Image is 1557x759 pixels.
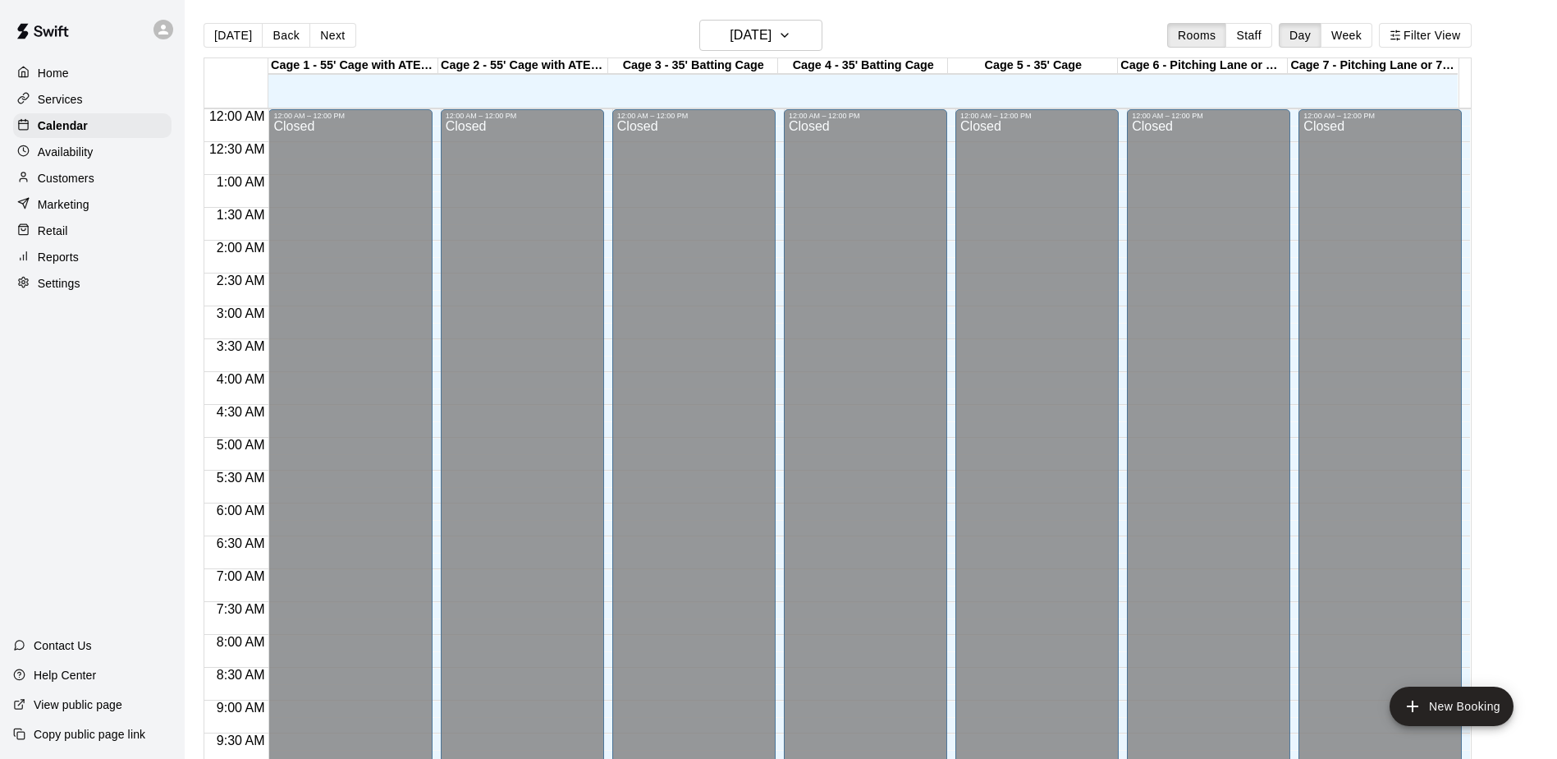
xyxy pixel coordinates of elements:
span: 5:00 AM [213,438,269,452]
span: 1:00 AM [213,175,269,189]
p: Home [38,65,69,81]
span: 12:30 AM [205,142,269,156]
p: Help Center [34,667,96,683]
button: [DATE] [204,23,263,48]
button: add [1390,687,1513,726]
a: Calendar [13,113,172,138]
span: 9:00 AM [213,701,269,715]
a: Customers [13,166,172,191]
p: Contact Us [34,637,92,654]
h6: [DATE] [730,24,772,47]
button: Filter View [1379,23,1471,48]
div: Cage 4 - 35' Batting Cage [778,58,948,74]
button: [DATE] [699,20,822,51]
button: Day [1279,23,1321,48]
p: Retail [38,223,68,239]
span: 4:00 AM [213,372,269,386]
span: 12:00 AM [205,109,269,123]
div: Cage 7 - Pitching Lane or 70' Cage for live at-bats [1288,58,1458,74]
p: Customers [38,170,94,186]
span: 5:30 AM [213,471,269,485]
span: 2:30 AM [213,274,269,287]
div: Cage 5 - 35' Cage [948,58,1118,74]
p: Reports [38,249,79,265]
button: Next [309,23,355,48]
a: Services [13,87,172,112]
span: 7:00 AM [213,569,269,583]
span: 3:30 AM [213,339,269,353]
p: View public page [34,697,122,713]
span: 6:30 AM [213,536,269,550]
button: Back [262,23,310,48]
span: 8:00 AM [213,635,269,649]
div: Cage 2 - 55' Cage with ATEC M3X 2.0 Baseball Pitching Machine [438,58,608,74]
p: Marketing [38,196,89,213]
a: Retail [13,218,172,243]
div: 12:00 AM – 12:00 PM [789,112,942,120]
span: 8:30 AM [213,668,269,682]
div: 12:00 AM – 12:00 PM [1132,112,1285,120]
span: 4:30 AM [213,405,269,419]
span: 7:30 AM [213,602,269,616]
div: Cage 1 - 55' Cage with ATEC M3X 2.0 Baseball Pitching Machine [268,58,438,74]
div: Cage 6 - Pitching Lane or Hitting (35' Cage) [1118,58,1288,74]
button: Rooms [1167,23,1226,48]
p: Services [38,91,83,108]
a: Reports [13,245,172,269]
span: 9:30 AM [213,734,269,747]
p: Availability [38,144,94,160]
div: 12:00 AM – 12:00 PM [617,112,771,120]
p: Settings [38,275,80,292]
span: 2:00 AM [213,241,269,255]
div: 12:00 AM – 12:00 PM [446,112,599,120]
a: Availability [13,140,172,164]
a: Settings [13,271,172,296]
a: Marketing [13,192,172,217]
p: Copy public page link [34,726,145,743]
div: 12:00 AM – 12:00 PM [273,112,427,120]
span: 3:00 AM [213,306,269,320]
a: Home [13,61,172,85]
button: Week [1321,23,1372,48]
div: Cage 3 - 35' Batting Cage [608,58,778,74]
div: 12:00 AM – 12:00 PM [960,112,1114,120]
div: 12:00 AM – 12:00 PM [1303,112,1457,120]
span: 6:00 AM [213,504,269,517]
p: Calendar [38,117,88,134]
button: Staff [1225,23,1272,48]
span: 1:30 AM [213,208,269,222]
